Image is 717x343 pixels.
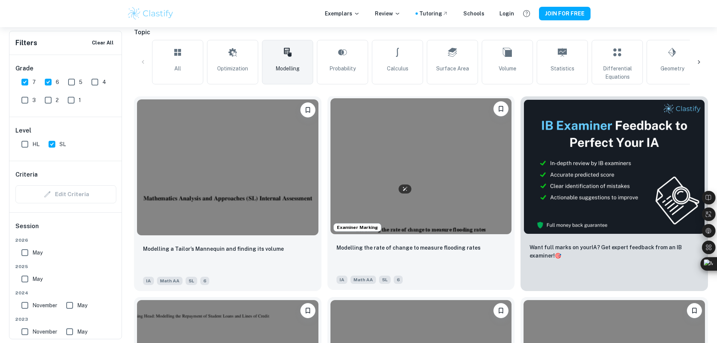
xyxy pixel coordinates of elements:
[32,328,57,336] span: November
[77,328,87,336] span: May
[56,78,59,86] span: 6
[375,9,400,18] p: Review
[336,244,481,252] p: Modelling the rate of change to measure flooding rates
[436,64,469,73] span: Surface Area
[217,64,248,73] span: Optimization
[300,303,315,318] button: Please log in to bookmark exemplars
[379,276,391,284] span: SL
[276,64,300,73] span: Modelling
[336,276,347,284] span: IA
[127,6,175,21] img: Clastify logo
[687,303,702,318] button: Please log in to bookmark exemplars
[15,38,37,48] h6: Filters
[32,248,43,257] span: May
[143,277,154,285] span: IA
[499,64,516,73] span: Volume
[15,64,116,73] h6: Grade
[463,9,484,18] a: Schools
[493,303,508,318] button: Please log in to bookmark exemplars
[32,140,40,148] span: HL
[334,224,381,231] span: Examiner Marking
[143,245,284,253] p: Modelling a Tailor’s Mannequin and finding its volume
[595,64,639,81] span: Differential Equations
[134,28,708,37] h6: Topic
[555,253,561,259] span: 🎯
[15,185,116,203] div: Criteria filters are unavailable when searching by topic
[137,99,318,235] img: Math AA IA example thumbnail: Modelling a Tailor’s Mannequin and findi
[56,96,59,104] span: 2
[350,276,376,284] span: Math AA
[77,301,87,309] span: May
[15,222,116,237] h6: Session
[661,64,684,73] span: Geometry
[387,64,408,73] span: Calculus
[15,126,116,135] h6: Level
[419,9,448,18] a: Tutoring
[300,102,315,117] button: Please log in to bookmark exemplars
[32,301,57,309] span: November
[32,275,43,283] span: May
[329,64,356,73] span: Probability
[524,99,705,234] img: Thumbnail
[521,96,708,291] a: ThumbnailWant full marks on yourIA? Get expert feedback from an IB examiner!
[15,290,116,296] span: 2024
[551,64,574,73] span: Statistics
[394,276,403,284] span: 6
[174,64,181,73] span: All
[15,316,116,323] span: 2023
[15,170,38,179] h6: Criteria
[539,7,591,20] button: JOIN FOR FREE
[200,277,209,285] span: 6
[102,78,106,86] span: 4
[186,277,197,285] span: SL
[134,96,321,291] a: Please log in to bookmark exemplarsModelling a Tailor’s Mannequin and finding its volumeIAMath AASL6
[330,98,512,234] img: Math AA IA example thumbnail: Modelling the rate of change to measure
[325,9,360,18] p: Exemplars
[327,96,515,291] a: Examiner MarkingPlease log in to bookmark exemplarsModelling the rate of change to measure floodi...
[79,78,82,86] span: 5
[493,101,508,116] button: Please log in to bookmark exemplars
[79,96,81,104] span: 1
[499,9,514,18] a: Login
[32,78,36,86] span: 7
[520,7,533,20] button: Help and Feedback
[157,277,183,285] span: Math AA
[90,37,116,49] button: Clear All
[59,140,66,148] span: SL
[15,237,116,244] span: 2026
[32,96,36,104] span: 3
[530,243,699,260] p: Want full marks on your IA ? Get expert feedback from an IB examiner!
[15,263,116,270] span: 2025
